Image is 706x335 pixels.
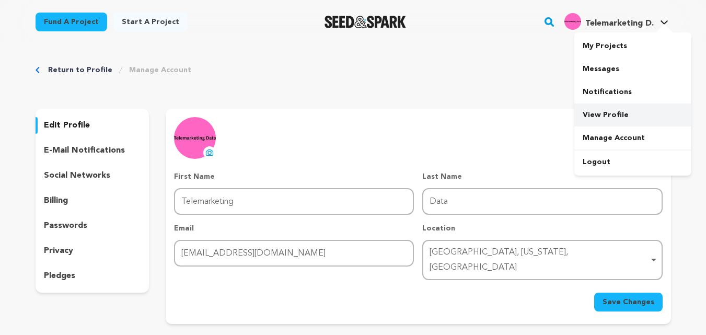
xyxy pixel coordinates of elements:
[422,188,662,215] input: Last Name
[325,16,407,28] img: Seed&Spark Logo Dark Mode
[574,103,691,126] a: View Profile
[325,16,407,28] a: Seed&Spark Homepage
[574,80,691,103] a: Notifications
[36,192,149,209] button: billing
[574,151,691,174] a: Logout
[44,119,90,132] p: edit profile
[129,65,191,75] a: Manage Account
[36,268,149,284] button: pledges
[44,245,73,257] p: privacy
[36,13,107,31] a: Fund a project
[44,144,125,157] p: e-mail notifications
[574,34,691,57] a: My Projects
[36,117,149,134] button: edit profile
[44,169,110,182] p: social networks
[36,167,149,184] button: social networks
[44,270,75,282] p: pledges
[44,194,68,207] p: billing
[564,13,581,30] img: 26295df5a8a8eec1.jpg
[422,223,662,234] p: Location
[36,242,149,259] button: privacy
[36,65,671,75] div: Breadcrumb
[562,11,670,30] a: Telemarketing D.'s Profile
[36,142,149,159] button: e-mail notifications
[174,188,414,215] input: First Name
[113,13,188,31] a: Start a project
[564,13,654,30] div: Telemarketing D.'s Profile
[174,171,414,182] p: First Name
[603,297,654,307] span: Save Changes
[36,217,149,234] button: passwords
[562,11,670,33] span: Telemarketing D.'s Profile
[174,223,414,234] p: Email
[48,65,112,75] a: Return to Profile
[594,293,663,311] button: Save Changes
[174,240,414,267] input: Email
[44,220,87,232] p: passwords
[430,245,649,275] div: [GEOGRAPHIC_DATA], [US_STATE], [GEOGRAPHIC_DATA]
[574,57,691,80] a: Messages
[422,171,662,182] p: Last Name
[585,19,654,28] span: Telemarketing D.
[574,126,691,149] a: Manage Account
